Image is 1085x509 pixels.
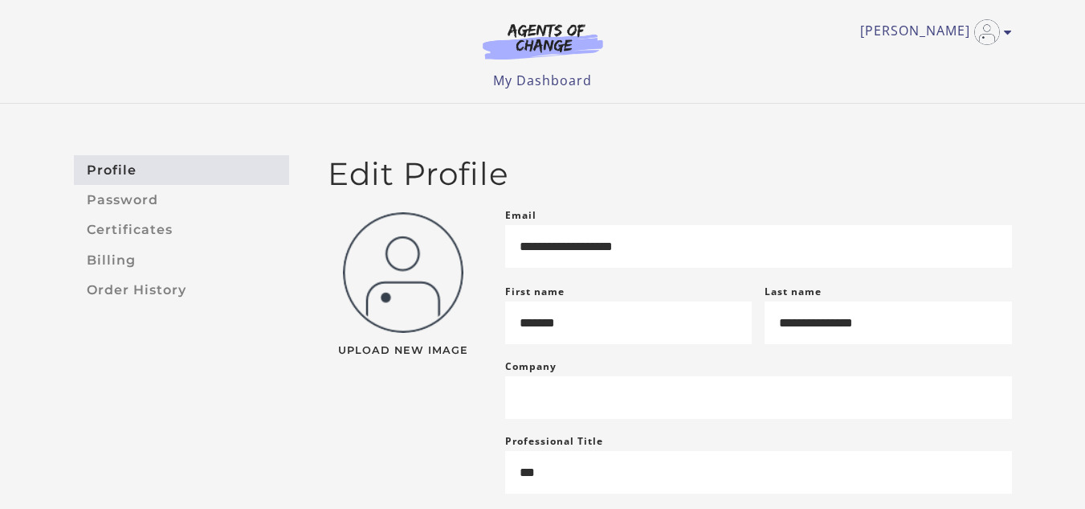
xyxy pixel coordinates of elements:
[505,285,565,298] label: First name
[765,285,822,298] label: Last name
[74,245,289,275] a: Billing
[493,72,592,89] a: My Dashboard
[74,185,289,215] a: Password
[74,275,289,305] a: Order History
[74,155,289,185] a: Profile
[74,216,289,245] a: Certificates
[466,23,620,60] img: Agents of Change Logo
[505,206,536,225] label: Email
[328,155,1012,193] h2: Edit Profile
[505,432,603,451] label: Professional Title
[328,346,479,356] span: Upload New Image
[860,19,1004,45] a: Toggle menu
[505,357,557,376] label: Company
